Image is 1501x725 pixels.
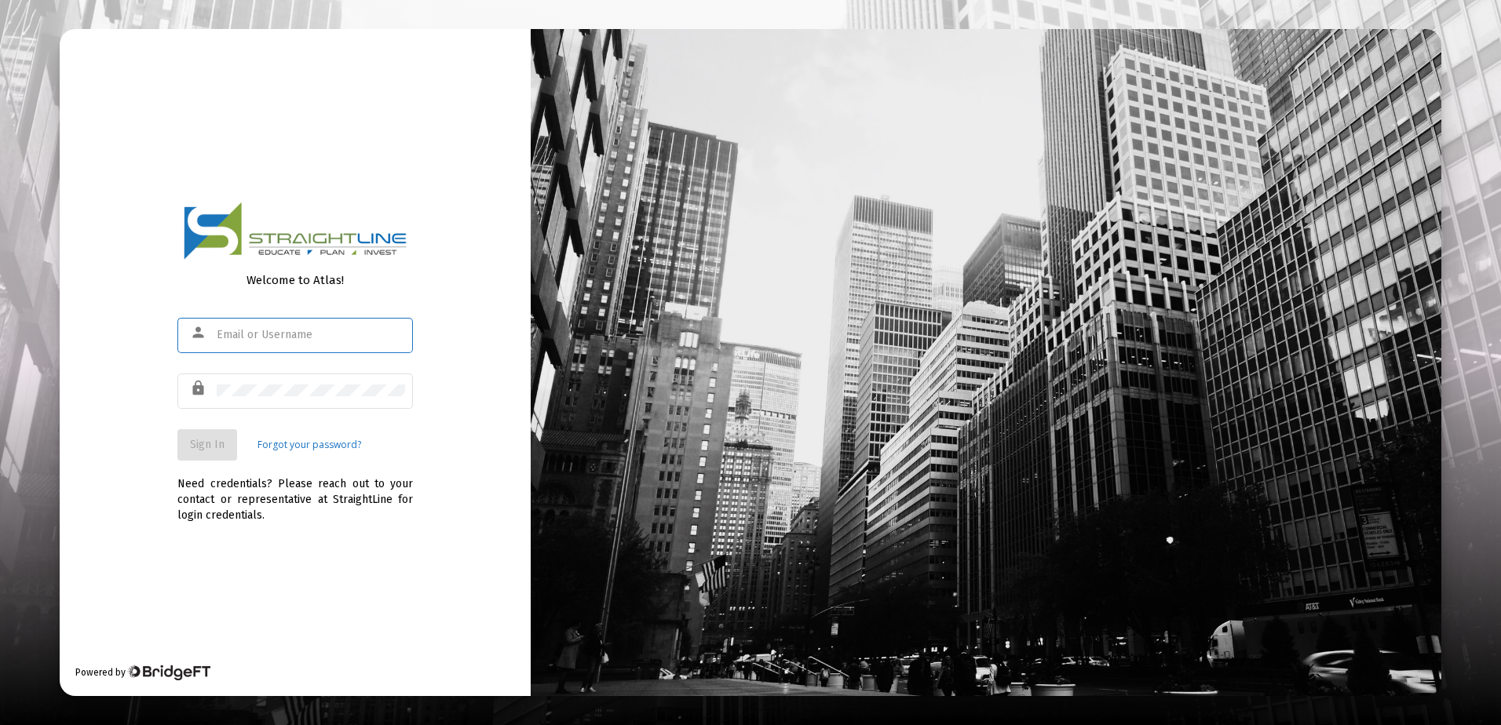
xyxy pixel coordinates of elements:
div: Welcome to Atlas! [177,272,413,288]
div: Powered by [75,665,210,680]
mat-icon: person [190,323,209,342]
a: Forgot your password? [257,437,361,453]
button: Sign In [177,429,237,461]
img: Bridge Financial Technology Logo [127,665,210,680]
img: Logo [184,202,407,260]
input: Email or Username [217,329,405,341]
span: Sign In [190,438,225,451]
div: Need credentials? Please reach out to your contact or representative at StraightLine for login cr... [177,461,413,523]
mat-icon: lock [190,379,209,398]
